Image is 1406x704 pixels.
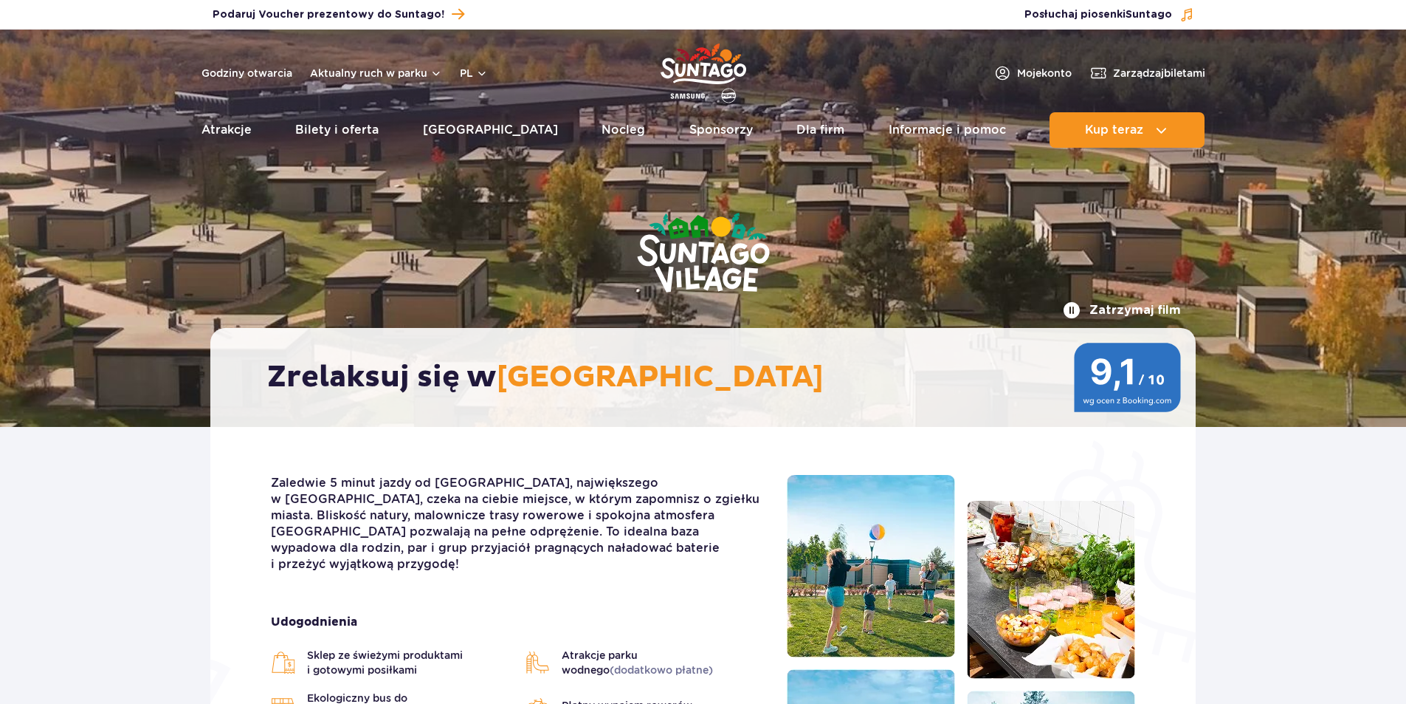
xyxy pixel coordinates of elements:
h2: Zrelaksuj się w [267,359,1154,396]
span: Zarządzaj biletami [1113,66,1205,81]
button: Aktualny ruch w parku [310,67,442,79]
span: Sklep ze świeżymi produktami i gotowymi posiłkami [307,648,511,677]
span: Moje konto [1017,66,1072,81]
button: Zatrzymaj film [1063,301,1181,319]
a: Bilety i oferta [295,112,379,148]
a: Nocleg [602,112,645,148]
a: [GEOGRAPHIC_DATA] [423,112,558,148]
a: Zarządzajbiletami [1089,64,1205,82]
span: Suntago [1126,10,1172,20]
a: Park of Poland [661,37,746,105]
p: Zaledwie 5 minut jazdy od [GEOGRAPHIC_DATA], największego w [GEOGRAPHIC_DATA], czeka na ciebie mi... [271,475,765,573]
a: Atrakcje [201,112,252,148]
button: Kup teraz [1050,112,1205,148]
a: Sponsorzy [689,112,753,148]
a: Dla firm [796,112,844,148]
a: Informacje i pomoc [889,112,1006,148]
button: pl [460,66,488,81]
a: Godziny otwarcia [201,66,292,81]
img: Suntago Village [578,155,829,353]
strong: Udogodnienia [271,614,765,630]
span: Podaruj Voucher prezentowy do Suntago! [213,7,444,22]
a: Podaruj Voucher prezentowy do Suntago! [213,4,464,24]
span: Atrakcje parku wodnego [562,648,765,677]
span: [GEOGRAPHIC_DATA] [497,359,824,396]
span: Posłuchaj piosenki [1024,7,1172,22]
span: Kup teraz [1085,123,1143,137]
button: Posłuchaj piosenkiSuntago [1024,7,1194,22]
a: Mojekonto [993,64,1072,82]
span: (dodatkowo płatne) [610,664,713,676]
img: 9,1/10 wg ocen z Booking.com [1074,343,1181,412]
